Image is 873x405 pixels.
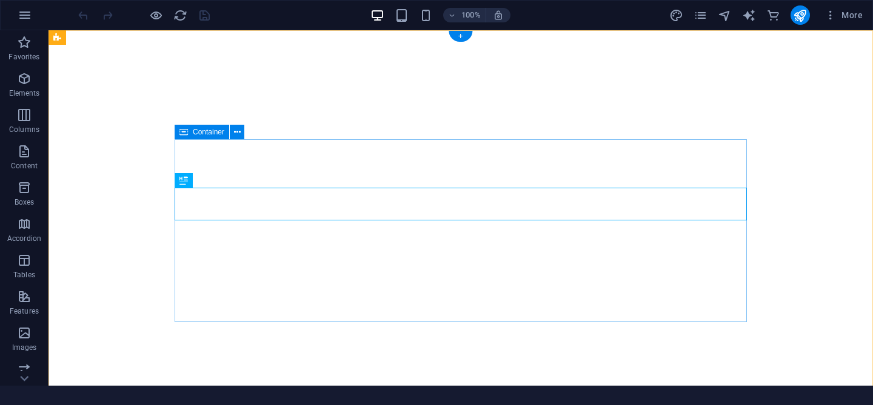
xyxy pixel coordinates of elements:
button: Click here to leave preview mode and continue editing [149,8,163,22]
p: Elements [9,88,40,98]
h6: 100% [461,8,481,22]
button: publish [791,5,810,25]
p: Favorites [8,52,39,62]
p: Boxes [15,197,35,207]
div: + [449,31,472,42]
button: More [820,5,868,25]
button: pages [694,8,708,22]
p: Accordion [7,234,41,243]
i: Pages (Ctrl+Alt+S) [694,8,707,22]
i: Commerce [766,8,780,22]
button: 100% [443,8,486,22]
button: design [669,8,684,22]
p: Tables [13,270,35,280]
i: Publish [793,8,807,22]
i: Navigator [718,8,732,22]
p: Columns [9,125,39,134]
i: Reload page [173,8,187,22]
span: More [824,9,863,21]
button: commerce [766,8,781,22]
p: Features [10,306,39,316]
p: Images [12,343,37,352]
i: AI Writer [742,8,756,22]
button: reload [173,8,187,22]
i: On resize automatically adjust zoom level to fit chosen device. [493,10,504,21]
span: Container [193,128,224,136]
button: navigator [718,8,732,22]
p: Content [11,161,38,171]
i: Design (Ctrl+Alt+Y) [669,8,683,22]
button: text_generator [742,8,757,22]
